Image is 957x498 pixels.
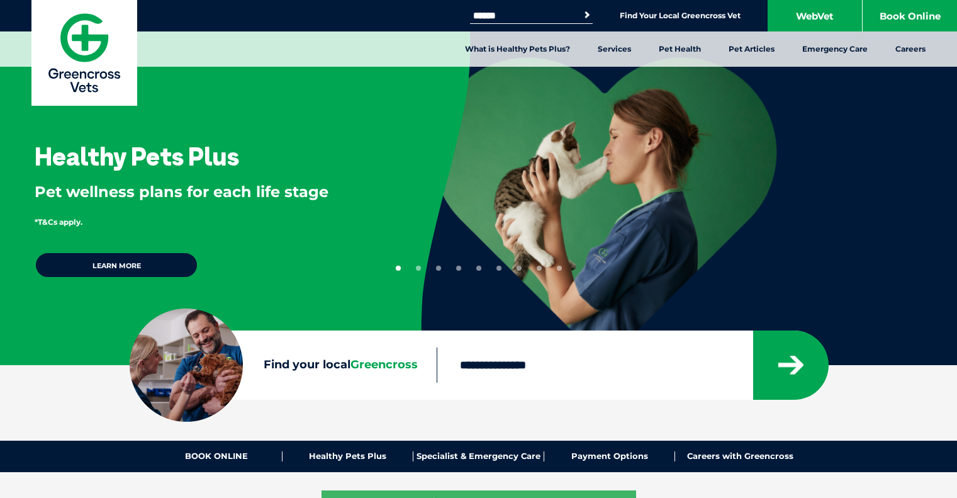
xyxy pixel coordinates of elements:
a: BOOK ONLINE [152,451,283,461]
button: 7 of 9 [517,266,522,271]
a: Learn more [35,252,198,278]
button: 8 of 9 [537,266,542,271]
button: 5 of 9 [476,266,481,271]
button: 6 of 9 [496,266,501,271]
a: Payment Options [544,451,675,461]
a: Pet Articles [715,31,788,67]
button: Search [581,9,593,21]
label: Find your local [130,356,437,375]
h3: Healthy Pets Plus [35,144,239,169]
a: Pet Health [645,31,715,67]
button: 4 of 9 [456,266,461,271]
span: Greencross [350,358,418,371]
a: Careers [881,31,939,67]
button: 9 of 9 [557,266,562,271]
a: Emergency Care [788,31,881,67]
a: Specialist & Emergency Care [413,451,544,461]
a: What is Healthy Pets Plus? [451,31,584,67]
button: 3 of 9 [436,266,441,271]
button: 2 of 9 [416,266,421,271]
a: Services [584,31,645,67]
span: *T&Cs apply. [35,217,82,227]
p: Pet wellness plans for each life stage [35,181,380,203]
a: Find Your Local Greencross Vet [620,11,741,21]
a: Healthy Pets Plus [283,451,413,461]
a: Careers with Greencross [675,451,805,461]
button: 1 of 9 [396,266,401,271]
